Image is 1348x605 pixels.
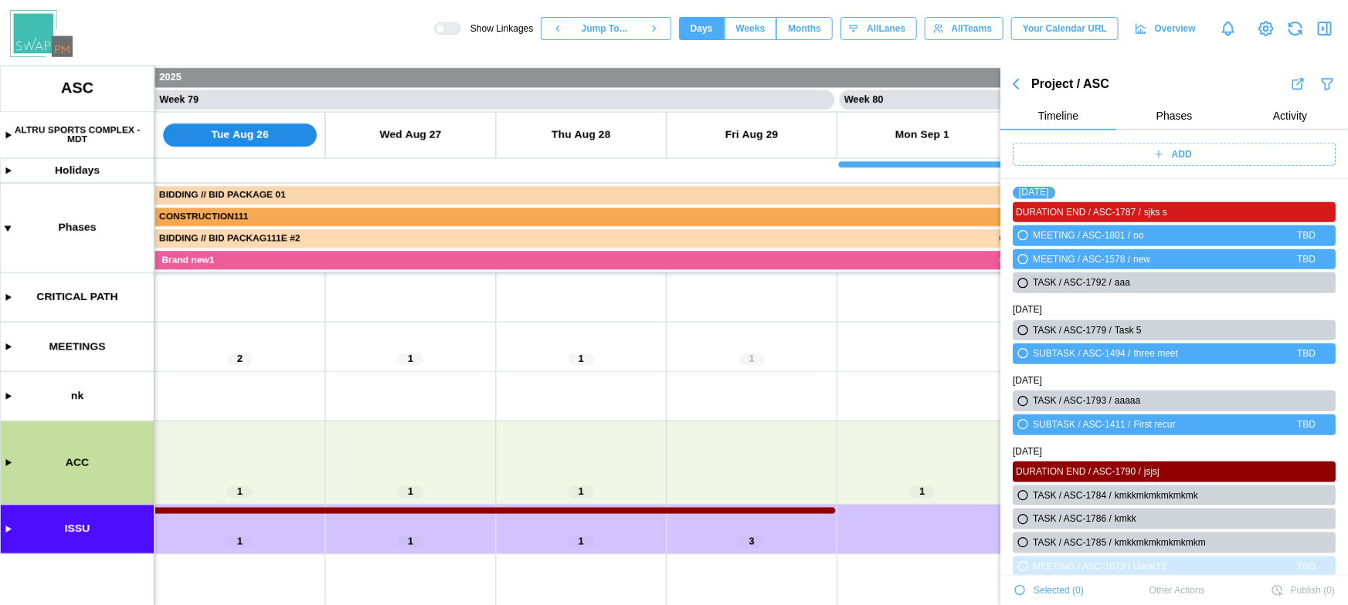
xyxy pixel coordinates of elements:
button: Filter [1319,76,1336,93]
span: Selected ( 0 ) [1034,580,1084,601]
div: First recur [1134,417,1295,432]
a: View Project [1255,18,1277,39]
div: TASK / ASC-1786 / [1033,512,1112,526]
span: Weeks [736,18,766,39]
div: TASK / ASC-1792 / [1033,275,1112,290]
div: kmkkmkmkmkmkmk [1115,488,1316,503]
span: Phases [1156,110,1193,121]
a: [DATE] [1013,444,1042,459]
div: MEETING / ASC-1673 / [1033,559,1130,574]
div: Project / ASC [1031,75,1289,94]
div: TBD [1297,559,1316,574]
div: SUBTASK / ASC-1411 / [1033,417,1131,432]
div: DURATION END / ASC-1790 / [1016,465,1141,479]
div: jsjsj [1144,465,1316,479]
button: Selected (0) [1013,579,1085,602]
div: kmkk [1115,512,1316,526]
div: oo [1133,228,1294,243]
div: aaaaa [1115,394,1316,408]
div: TASK / ASC-1793 / [1033,394,1112,408]
div: MEETING / ASC-1801 / [1033,228,1130,243]
div: Umar12 [1133,559,1294,574]
img: Swap PM Logo [10,10,73,57]
button: Close Drawer [1314,18,1336,39]
div: TASK / ASC-1785 / [1033,536,1112,550]
a: [DATE] [1013,373,1042,388]
span: Days [691,18,713,39]
span: Timeline [1038,110,1078,121]
div: SUBTASK / ASC-1494 / [1033,346,1131,361]
span: Show Linkages [461,22,533,35]
span: Jump To... [582,18,627,39]
div: TASK / ASC-1784 / [1033,488,1112,503]
span: All Lanes [867,18,905,39]
a: [DATE] [1019,187,1049,198]
span: Your Calendar URL [1023,18,1107,39]
div: Task 5 [1115,323,1316,338]
div: sjks s [1144,205,1316,220]
div: DURATION END / ASC-1787 / [1016,205,1141,220]
span: All Teams [952,18,992,39]
span: Activity [1273,110,1307,121]
div: TASK / ASC-1779 / [1033,323,1112,338]
div: MEETING / ASC-1578 / [1033,252,1130,267]
span: ADD [1172,144,1192,165]
div: three meet [1134,346,1295,361]
div: TBD [1297,228,1316,243]
div: TBD [1297,346,1316,361]
a: Notifications [1215,15,1241,42]
div: kmkkmkmkmkmkmkm [1115,536,1316,550]
button: Refresh Grid [1285,18,1306,39]
div: TBD [1297,417,1316,432]
span: Overview [1155,18,1196,39]
div: new [1133,252,1294,267]
div: TBD [1297,252,1316,267]
div: aaa [1115,275,1316,290]
a: [DATE] [1013,302,1042,317]
span: Months [788,18,821,39]
button: Export Results [1289,76,1306,93]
